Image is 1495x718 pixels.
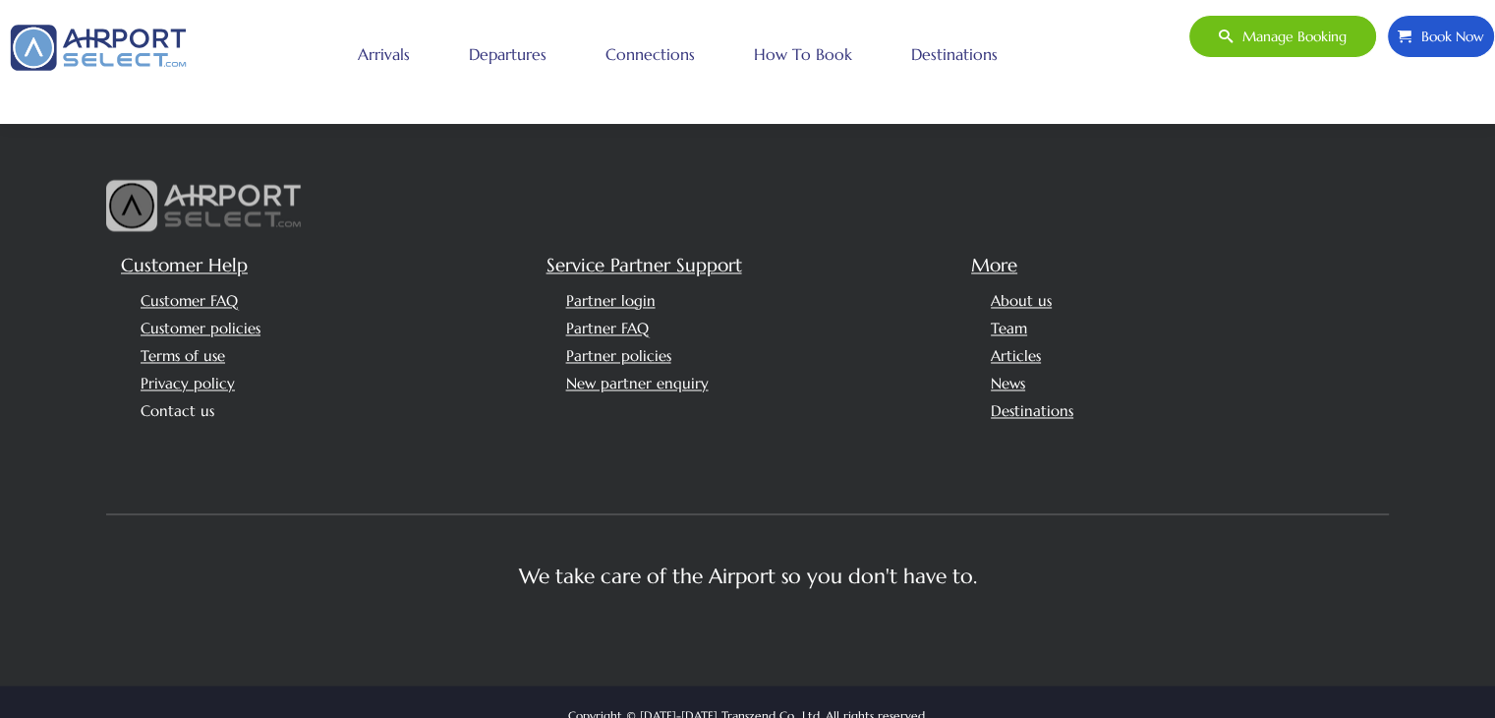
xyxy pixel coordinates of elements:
[566,374,709,392] a: New partner enquiry
[141,319,260,337] a: Customer policies
[141,401,214,420] a: Contact us
[991,346,1041,365] a: Articles
[991,319,1027,337] a: Team
[1387,15,1495,58] a: Book Now
[566,291,656,310] a: Partner login
[141,346,225,365] a: Terms of use
[601,30,700,79] a: Connections
[141,291,238,310] a: Customer FAQ
[106,179,303,232] img: airport select logo
[566,319,649,337] a: Partner FAQ
[1233,16,1347,57] span: Manage booking
[121,252,532,279] h5: Customer Help
[906,30,1003,79] a: Destinations
[464,30,551,79] a: Departures
[991,291,1052,310] a: About us
[749,30,857,79] a: How to book
[971,252,1382,279] h5: More
[1411,16,1484,57] span: Book Now
[121,564,1374,587] p: We take care of the Airport so you don't have to.
[546,252,957,279] h5: Service Partner Support
[566,346,671,365] a: Partner policies
[991,374,1025,392] a: News
[991,401,1073,420] a: Destinations
[1188,15,1377,58] a: Manage booking
[353,30,415,79] a: Arrivals
[141,374,235,392] a: Privacy policy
